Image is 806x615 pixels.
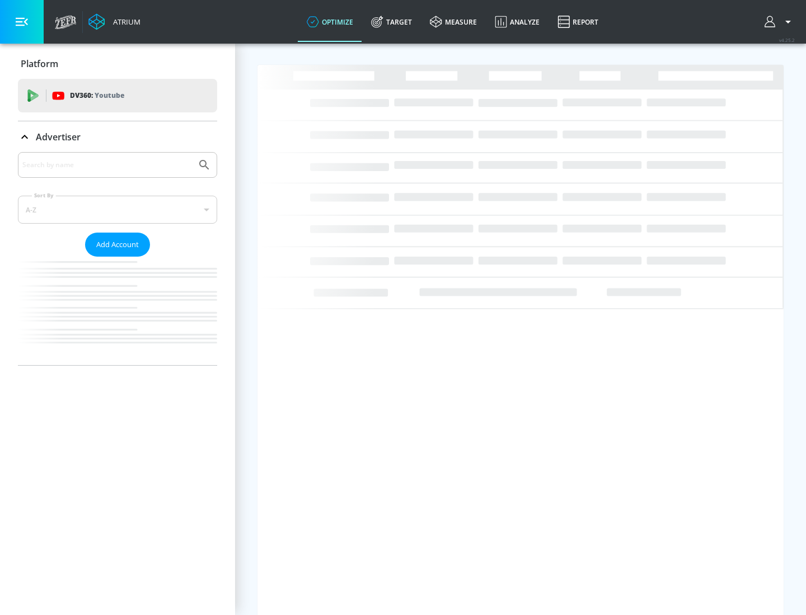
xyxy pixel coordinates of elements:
button: Add Account [85,233,150,257]
a: Target [362,2,421,42]
span: v 4.25.2 [779,37,795,43]
div: Atrium [109,17,140,27]
div: Advertiser [18,121,217,153]
span: Add Account [96,238,139,251]
p: Advertiser [36,131,81,143]
div: A-Z [18,196,217,224]
p: DV360: [70,89,124,102]
div: DV360: Youtube [18,79,217,112]
a: Report [549,2,607,42]
a: Analyze [486,2,549,42]
nav: list of Advertiser [18,257,217,365]
a: measure [421,2,486,42]
p: Platform [21,58,58,70]
label: Sort By [32,192,56,199]
a: Atrium [88,13,140,30]
p: Youtube [95,89,124,101]
div: Platform [18,48,217,79]
a: optimize [298,2,362,42]
div: Advertiser [18,152,217,365]
input: Search by name [22,158,192,172]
